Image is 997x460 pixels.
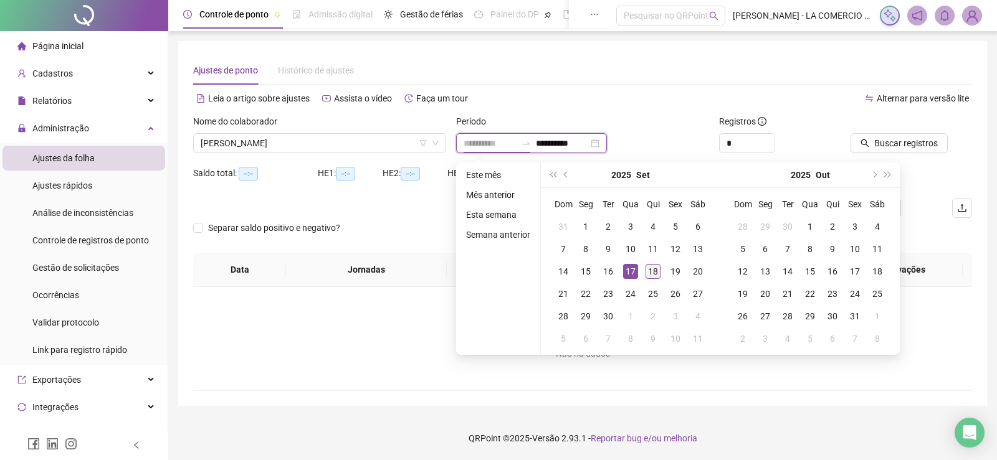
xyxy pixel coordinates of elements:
span: SABRINA DE SOUZA COSTA [201,134,439,153]
span: youtube [322,94,331,103]
td: 2025-10-22 [799,283,821,305]
td: 2025-10-10 [844,238,866,260]
div: 18 [870,264,885,279]
td: 2025-10-25 [866,283,889,305]
div: Saldo total: [193,166,318,181]
div: 20 [690,264,705,279]
div: 4 [646,219,661,234]
span: Validar protocolo [32,317,99,327]
span: Alternar para versão lite [877,93,969,103]
td: 2025-10-19 [732,283,754,305]
div: 2 [825,219,840,234]
div: 30 [825,309,840,324]
span: Admissão digital [308,9,373,19]
th: Seg [754,193,776,215]
div: 3 [623,219,638,234]
td: 2025-09-02 [597,215,619,238]
span: Exportações [32,375,81,385]
div: 9 [825,242,840,256]
td: 2025-10-12 [732,260,754,283]
div: 7 [556,242,571,256]
td: 2025-10-02 [642,305,664,327]
img: sparkle-icon.fc2bf0ac1784a2077858766a79e2daf3.svg [883,9,897,22]
button: super-next-year [881,162,895,187]
th: Sáb [687,193,709,215]
td: 2025-10-16 [821,260,844,283]
span: Reportar bug e/ou melhoria [591,433,697,443]
td: 2025-11-06 [821,327,844,350]
div: 16 [601,264,616,279]
td: 2025-10-15 [799,260,821,283]
span: Relatórios [32,96,72,106]
td: 2025-10-28 [776,305,799,327]
div: 6 [758,242,773,256]
div: HE 1: [318,166,383,181]
div: 10 [668,331,683,346]
button: super-prev-year [546,162,560,187]
span: dashboard [474,10,483,19]
td: 2025-09-14 [552,260,575,283]
td: 2025-09-05 [664,215,687,238]
div: 15 [578,264,593,279]
div: 17 [847,264,862,279]
td: 2025-09-18 [642,260,664,283]
td: 2025-10-08 [619,327,642,350]
footer: QRPoint © 2025 - 2.93.1 - [168,416,997,460]
div: 10 [623,242,638,256]
div: 22 [578,286,593,301]
div: 4 [870,219,885,234]
div: 4 [690,309,705,324]
div: 28 [556,309,571,324]
img: 38830 [963,6,981,25]
span: Faça um tour [416,93,468,103]
td: 2025-10-13 [754,260,776,283]
td: 2025-09-09 [597,238,619,260]
td: 2025-09-13 [687,238,709,260]
span: swap-right [521,138,531,148]
div: 6 [825,331,840,346]
span: file [17,96,26,105]
div: 5 [668,219,683,234]
th: Jornadas [286,253,447,287]
span: Integrações [32,402,79,412]
td: 2025-09-30 [597,305,619,327]
td: 2025-11-08 [866,327,889,350]
th: Sex [844,193,866,215]
div: 3 [668,309,683,324]
td: 2025-09-04 [642,215,664,238]
div: 1 [623,309,638,324]
button: next-year [867,162,880,187]
div: 29 [578,309,593,324]
span: Ajustes da folha [32,153,95,163]
span: lock [17,124,26,133]
div: 28 [735,219,750,234]
td: 2025-10-09 [821,238,844,260]
span: search [861,139,869,148]
div: 10 [847,242,862,256]
td: 2025-10-07 [776,238,799,260]
span: instagram [65,438,77,450]
th: Qua [619,193,642,215]
div: 28 [780,309,795,324]
button: year panel [791,162,811,187]
span: Análise de inconsistências [32,208,133,218]
span: left [132,441,141,449]
td: 2025-10-23 [821,283,844,305]
div: 9 [646,331,661,346]
div: 2 [601,219,616,234]
td: 2025-09-20 [687,260,709,283]
div: 26 [735,309,750,324]
span: Cadastros [32,68,73,78]
div: 1 [578,219,593,234]
th: Sáb [866,193,889,215]
td: 2025-09-30 [776,215,799,238]
th: Qui [642,193,664,215]
div: Não há dados [208,347,957,360]
div: 26 [668,286,683,301]
div: 31 [556,219,571,234]
span: swap [865,94,874,103]
button: prev-year [560,162,573,187]
span: Ajustes de ponto [193,65,258,75]
td: 2025-09-06 [687,215,709,238]
td: 2025-10-11 [687,327,709,350]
